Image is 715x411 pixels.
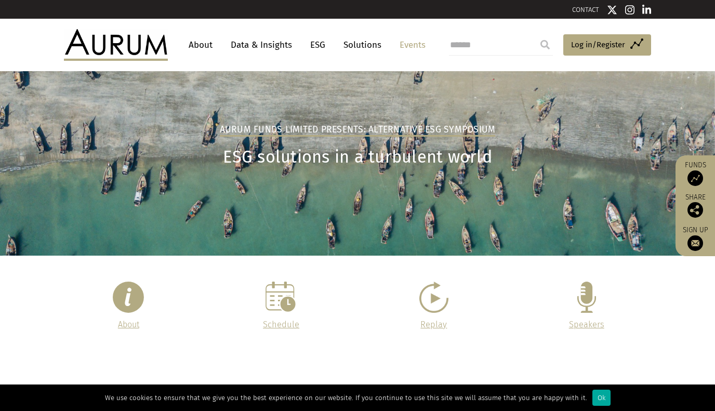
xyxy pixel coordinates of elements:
div: Ok [592,390,611,406]
img: Linkedin icon [642,5,652,15]
a: About [183,35,218,55]
a: Sign up [681,226,710,251]
a: Data & Insights [226,35,297,55]
a: Funds [681,161,710,186]
input: Submit [535,34,555,55]
img: Aurum [64,29,168,60]
a: Events [394,35,426,55]
a: Log in/Register [563,34,651,56]
a: Speakers [569,320,604,329]
img: Instagram icon [625,5,634,15]
a: Replay [420,320,447,329]
div: Share [681,194,710,218]
h1: ESG solutions in a turbulent world [64,147,651,167]
a: Solutions [338,35,387,55]
img: Access Funds [687,170,703,186]
span: Log in/Register [571,38,625,51]
a: CONTACT [572,6,599,14]
a: ESG [305,35,330,55]
h2: Aurum Funds Limited Presents: Alternative ESG Symposium [220,124,496,137]
img: Sign up to our newsletter [687,235,703,251]
img: Twitter icon [607,5,617,15]
img: Share this post [687,202,703,218]
a: About [118,320,139,329]
a: Schedule [263,320,299,329]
